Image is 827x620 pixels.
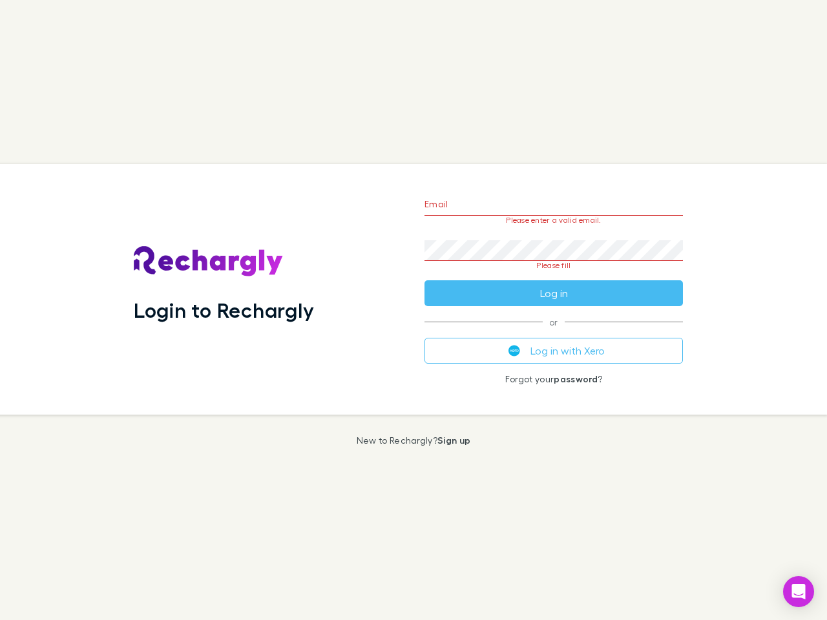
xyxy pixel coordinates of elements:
p: Please enter a valid email. [424,216,683,225]
p: Please fill [424,261,683,270]
p: Forgot your ? [424,374,683,384]
a: Sign up [437,435,470,446]
span: or [424,322,683,322]
a: password [554,373,598,384]
div: Open Intercom Messenger [783,576,814,607]
button: Log in with Xero [424,338,683,364]
h1: Login to Rechargly [134,298,314,322]
button: Log in [424,280,683,306]
p: New to Rechargly? [357,435,471,446]
img: Rechargly's Logo [134,246,284,277]
img: Xero's logo [508,345,520,356]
